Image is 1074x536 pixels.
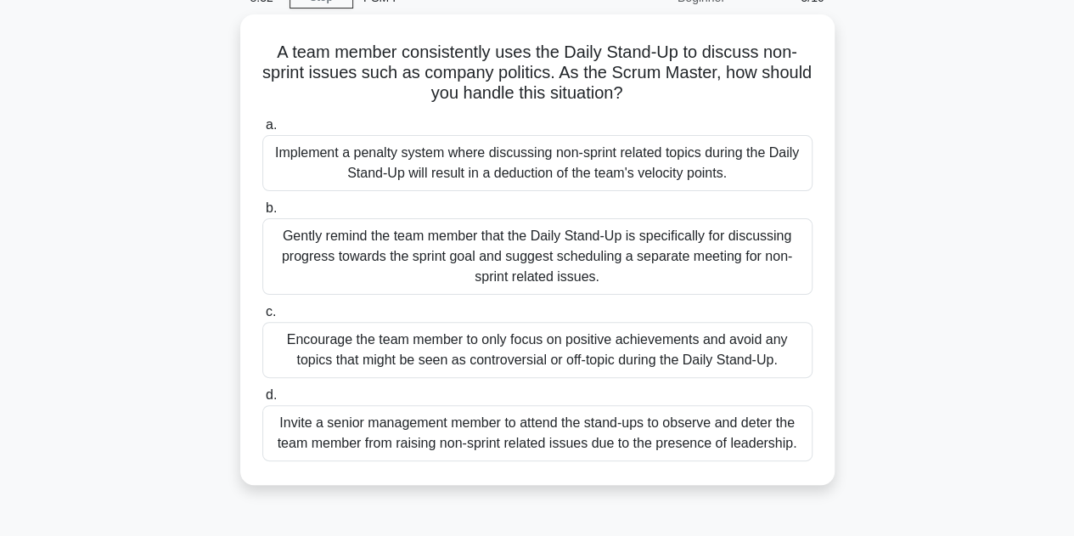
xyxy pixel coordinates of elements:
div: Implement a penalty system where discussing non-sprint related topics during the Daily Stand-Up w... [262,135,813,191]
span: b. [266,200,277,215]
span: a. [266,117,277,132]
div: Gently remind the team member that the Daily Stand-Up is specifically for discussing progress tow... [262,218,813,295]
span: d. [266,387,277,402]
span: c. [266,304,276,319]
div: Invite a senior management member to attend the stand-ups to observe and deter the team member fr... [262,405,813,461]
h5: A team member consistently uses the Daily Stand-Up to discuss non-sprint issues such as company p... [261,42,814,104]
div: Encourage the team member to only focus on positive achievements and avoid any topics that might ... [262,322,813,378]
